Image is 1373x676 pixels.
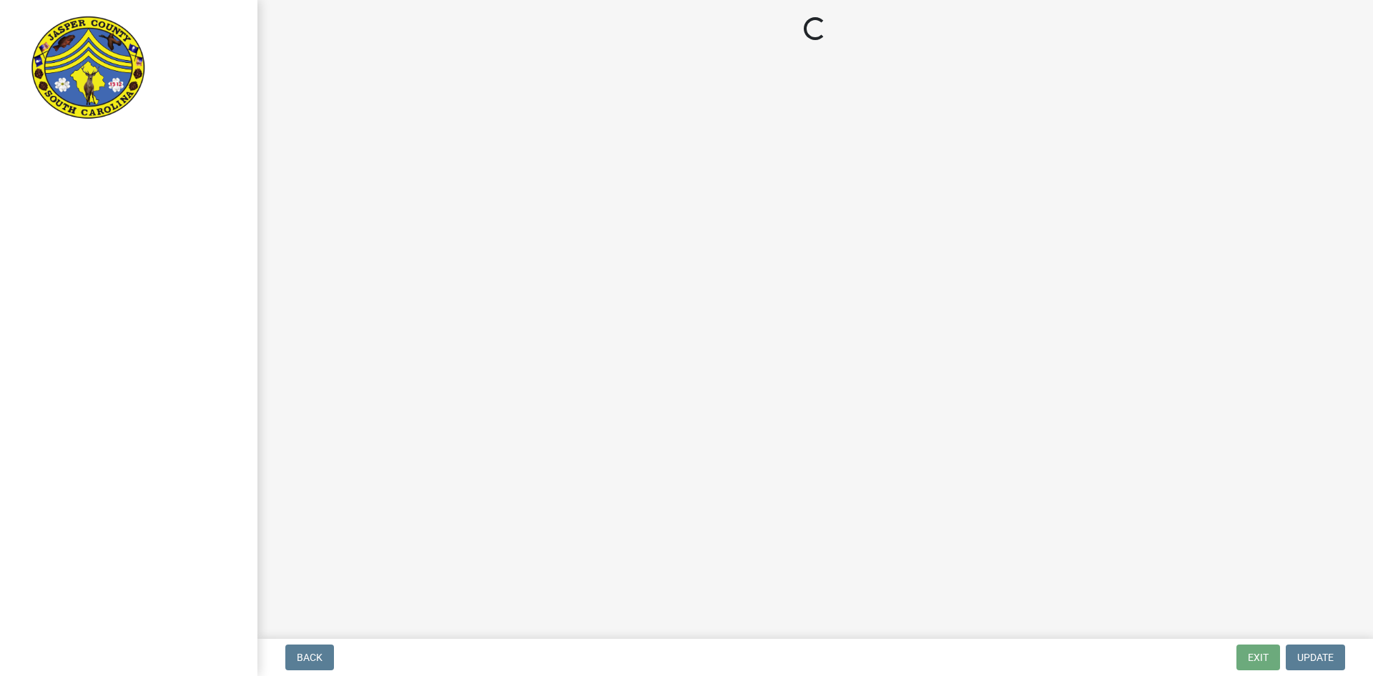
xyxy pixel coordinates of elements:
span: Update [1297,652,1334,663]
button: Exit [1236,645,1280,670]
button: Update [1286,645,1345,670]
button: Back [285,645,334,670]
img: Jasper County, South Carolina [29,15,148,122]
span: Back [297,652,323,663]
